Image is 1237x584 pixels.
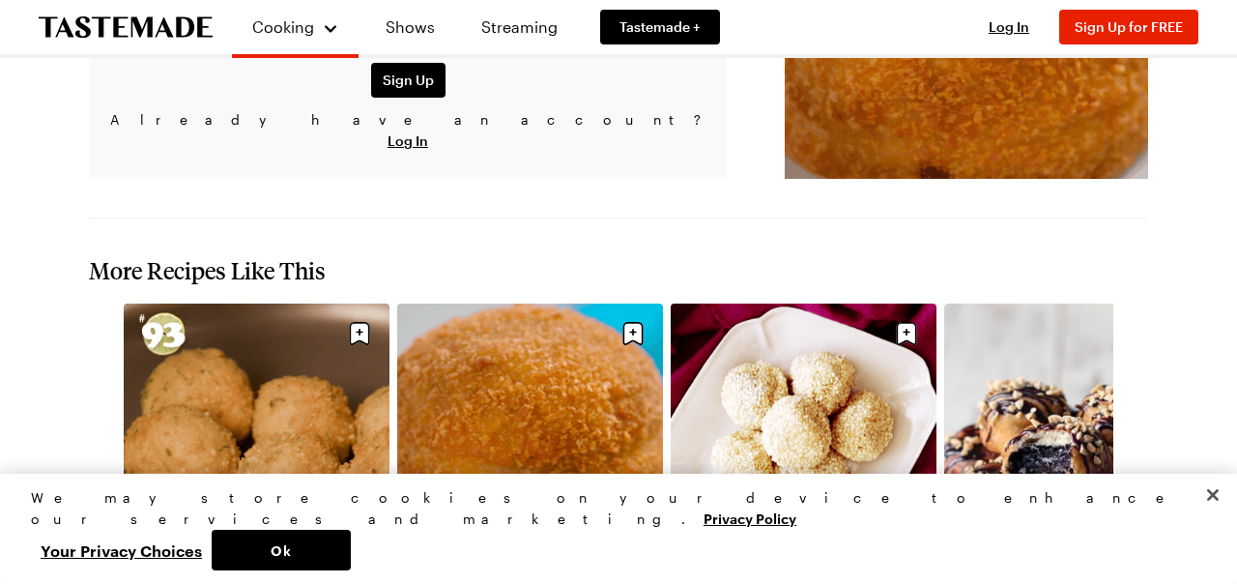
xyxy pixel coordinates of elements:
a: Tastemade + [600,10,720,44]
span: Log In [989,18,1029,35]
button: Close [1192,474,1234,516]
button: Save recipe [341,315,378,352]
button: Log In [970,17,1048,37]
span: Sign Up for FREE [1075,18,1183,35]
button: Ok [212,530,351,570]
h2: More Recipes Like This [89,257,1148,284]
button: Save recipe [888,315,925,352]
span: Sign Up [383,71,434,90]
a: To Tastemade Home Page [39,16,213,39]
p: Already have an account? [104,109,711,152]
button: Save recipe [615,315,651,352]
a: More information about your privacy, opens in a new tab [704,509,796,527]
button: Your Privacy Choices [31,530,212,570]
button: Cooking [251,8,339,46]
button: Sign Up [371,63,446,98]
div: We may store cookies on your device to enhance our services and marketing. [31,487,1190,530]
button: Log In [388,131,428,151]
div: Privacy [31,487,1190,570]
button: Sign Up for FREE [1059,10,1198,44]
span: Tastemade + [619,17,701,37]
span: Cooking [252,17,314,36]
